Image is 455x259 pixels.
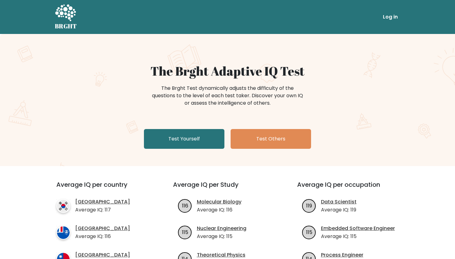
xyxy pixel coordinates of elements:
[75,225,130,232] a: [GEOGRAPHIC_DATA]
[55,2,77,31] a: BRGHT
[75,251,130,259] a: [GEOGRAPHIC_DATA]
[150,85,305,107] div: The Brght Test dynamically adjusts the difficulty of the questions to the level of each test take...
[56,199,70,213] img: country
[321,251,363,259] a: Process Engineer
[197,198,241,206] a: Molecular Biology
[55,23,77,30] h5: BRGHT
[321,198,357,206] a: Data Scientist
[197,233,246,240] p: Average IQ: 115
[182,202,188,209] text: 116
[197,206,241,214] p: Average IQ: 116
[306,228,312,236] text: 115
[306,202,312,209] text: 119
[173,181,282,196] h3: Average IQ per Study
[75,198,130,206] a: [GEOGRAPHIC_DATA]
[380,11,400,23] a: Log in
[75,233,130,240] p: Average IQ: 116
[321,206,357,214] p: Average IQ: 119
[75,206,130,214] p: Average IQ: 117
[182,228,188,236] text: 115
[197,225,246,232] a: Nuclear Engineering
[56,181,151,196] h3: Average IQ per country
[321,225,395,232] a: Embedded Software Engineer
[321,233,395,240] p: Average IQ: 115
[56,226,70,240] img: country
[297,181,406,196] h3: Average IQ per occupation
[76,64,379,78] h1: The Brght Adaptive IQ Test
[197,251,245,259] a: Theoretical Physics
[231,129,311,149] a: Test Others
[144,129,224,149] a: Test Yourself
